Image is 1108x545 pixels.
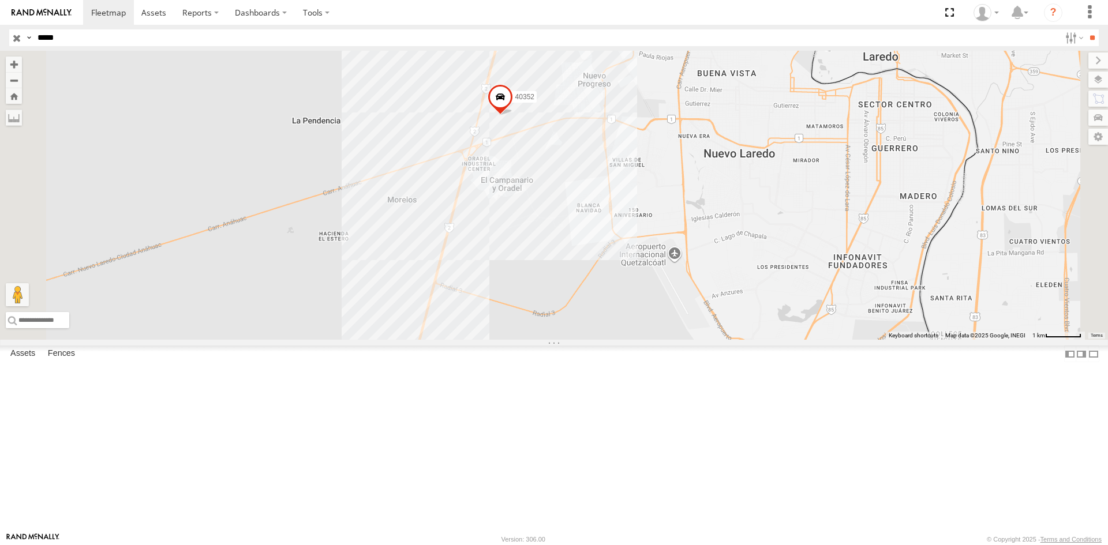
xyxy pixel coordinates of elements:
[1044,3,1062,22] i: ?
[889,332,938,340] button: Keyboard shortcuts
[24,29,33,46] label: Search Query
[6,533,59,545] a: Visit our Website
[5,346,41,362] label: Assets
[6,57,22,72] button: Zoom in
[6,88,22,104] button: Zoom Home
[1032,332,1045,339] span: 1 km
[987,536,1102,543] div: © Copyright 2025 -
[6,72,22,88] button: Zoom out
[1029,332,1085,340] button: Map Scale: 1 km per 59 pixels
[6,283,29,306] button: Drag Pegman onto the map to open Street View
[1061,29,1085,46] label: Search Filter Options
[945,332,1025,339] span: Map data ©2025 Google, INEGI
[1040,536,1102,543] a: Terms and Conditions
[1091,333,1103,338] a: Terms (opens in new tab)
[515,93,534,101] span: 40352
[1076,345,1087,362] label: Dock Summary Table to the Right
[501,536,545,543] div: Version: 306.00
[1088,345,1099,362] label: Hide Summary Table
[42,346,81,362] label: Fences
[12,9,72,17] img: rand-logo.svg
[969,4,1003,21] div: Carlos Ortiz
[1064,345,1076,362] label: Dock Summary Table to the Left
[6,110,22,126] label: Measure
[1088,129,1108,145] label: Map Settings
